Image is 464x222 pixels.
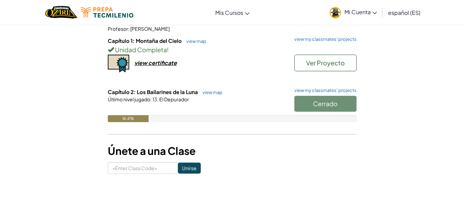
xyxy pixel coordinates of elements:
[108,59,177,66] a: view certificate
[152,96,159,102] span: 13.
[108,115,149,122] div: 16.4%
[178,163,201,174] input: Unirse
[108,26,128,32] span: Profesor
[150,96,152,102] span: :
[294,55,357,71] button: Ver Proyecto
[45,5,77,19] a: Ozaria by CodeCombat logo
[108,37,183,44] span: Capítulo 1: Montaña del Cielo
[183,38,206,44] a: view map
[167,46,169,54] span: !
[212,3,253,22] a: Mis Cursos
[344,8,377,16] span: Mi Cuenta
[326,1,380,23] a: Mi Cuenta
[108,143,357,159] h3: Únete a una Clase
[199,90,222,95] a: view map
[388,9,420,16] span: español (ES)
[291,37,357,41] a: view my classmates' projects
[114,46,167,54] span: Unidad Completa
[130,26,170,32] span: [PERSON_NAME]
[215,9,243,16] span: Mis Cursos
[108,55,129,73] img: certificate-icon.png
[81,7,133,18] img: Tecmilenio logo
[134,59,177,66] div: view certificate
[159,96,189,102] span: El Depurador
[330,7,341,18] img: avatar
[108,89,199,95] span: Capítulo 2: Los Bailarines de la Luna
[291,88,357,93] a: view my classmates' projects
[306,59,345,67] span: Ver Proyecto
[128,26,130,32] span: :
[45,5,77,19] img: Home
[385,3,424,22] a: español (ES)
[108,162,178,174] input: <Enter Class Code>
[108,96,150,102] span: Último nivel jugado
